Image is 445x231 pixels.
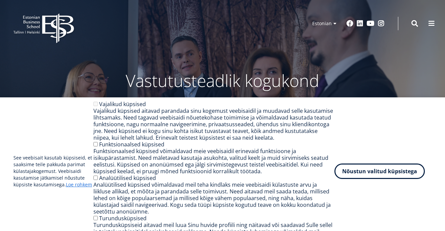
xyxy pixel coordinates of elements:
label: Vajalikud küpsised [99,100,146,108]
div: Analüütilised küpsised võimaldavad meil teha kindlaks meie veebisaidi külastuste arvu ja liikluse... [93,181,334,215]
div: Vajalikud küpsised aitavad parandada sinu kogemust veebisaidil ja muudavad selle kasutamise lihts... [93,107,334,141]
a: Instagram [378,20,385,27]
label: Analüütilised küpsised [99,174,156,182]
p: Vastutusteadlik kogukond [44,71,401,91]
a: Youtube [367,20,374,27]
label: Funktsionaalsed küpsised [99,141,164,148]
button: Nõustun valitud küpsistega [334,164,425,179]
label: Turundusküpsised [99,215,147,222]
p: See veebisait kasutab küpsiseid, et saaksime teile pakkuda parimat külastajakogemust. Veebisaidi ... [13,154,93,188]
a: Loe rohkem [66,181,92,188]
div: Funktsionaalsed küpsised võimaldavad meie veebisaidil erinevaid funktsioone ja isikupärastamist. ... [93,148,334,175]
a: Linkedin [357,20,363,27]
a: Facebook [347,20,353,27]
